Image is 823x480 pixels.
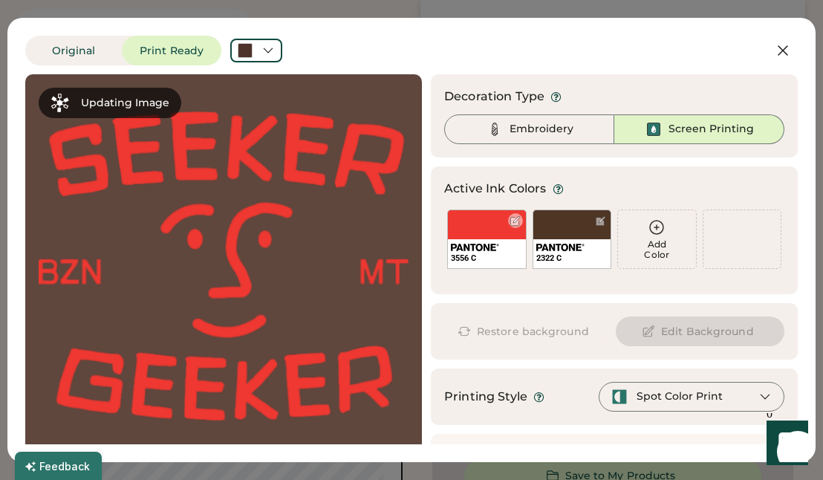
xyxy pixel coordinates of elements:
[25,36,122,65] button: Original
[536,253,608,264] div: 2322 C
[451,253,523,264] div: 3556 C
[669,122,754,137] div: Screen Printing
[486,120,504,138] img: Thread%20-%20Unselected.svg
[616,317,784,346] button: Edit Background
[611,389,628,405] img: spot-color-green.svg
[510,122,573,137] div: Embroidery
[444,388,527,406] div: Printing Style
[122,36,221,65] button: Print Ready
[645,120,663,138] img: Ink%20-%20Selected.svg
[752,413,816,477] iframe: Front Chat
[444,88,544,106] div: Decoration Type
[444,317,607,346] button: Restore background
[444,180,547,198] div: Active Ink Colors
[536,244,585,251] img: 1024px-Pantone_logo.svg.png
[637,389,723,404] div: Spot Color Print
[451,244,499,251] img: 1024px-Pantone_logo.svg.png
[618,239,696,260] div: Add Color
